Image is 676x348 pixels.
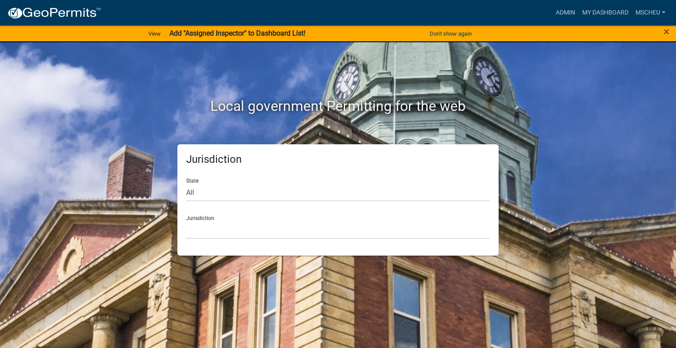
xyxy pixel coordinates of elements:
a: mscheu [632,4,669,21]
a: View [145,26,164,41]
button: Close [664,26,669,37]
span: × [664,26,669,38]
a: Admin [552,4,579,21]
a: My Dashboard [579,4,632,21]
strong: Add "Assigned Inspector" to Dashboard List! [169,29,305,37]
button: Don't show again [426,26,475,41]
h5: Jurisdiction [186,153,490,166]
h2: Local government Permitting for the web [94,98,582,114]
